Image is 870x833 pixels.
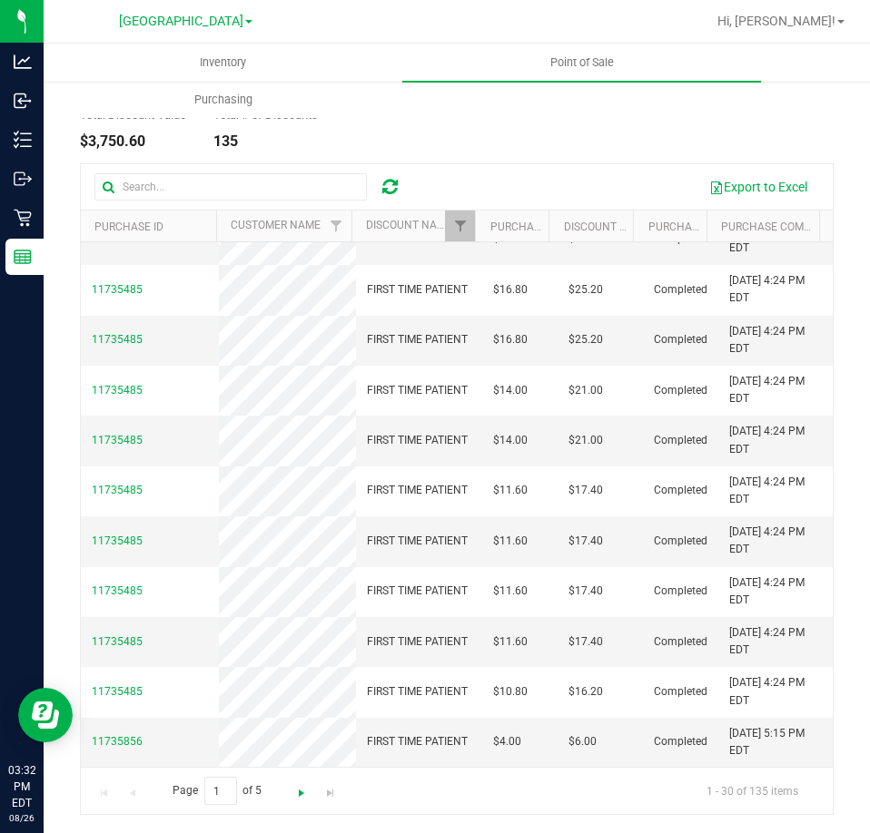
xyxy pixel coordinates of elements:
span: $11.60 [493,533,528,550]
a: Go to the last page [317,777,343,801]
a: Point of Sale [402,44,761,82]
span: Completed [654,633,707,651]
span: Completed [654,432,707,449]
span: $16.20 [568,683,603,701]
span: Completed [654,281,707,299]
span: FIRST TIME PATIENT [367,683,468,701]
span: [DATE] 4:24 PM EDT [729,674,822,709]
a: Purchase ID [94,220,163,233]
div: $3,750.60 [80,134,186,149]
span: 11735485 [92,283,143,296]
span: Completed [654,331,707,348]
a: Purchasing [44,81,402,119]
span: [DATE] 4:24 PM EDT [729,323,822,358]
span: FIRST TIME PATIENT [367,281,468,299]
inline-svg: Reports [14,248,32,266]
a: Purchase Status [648,220,746,233]
span: Completed [654,482,707,499]
span: Completed [654,683,707,701]
span: FIRST TIME PATIENT [367,382,468,399]
span: 11735485 [92,685,143,698]
span: [DATE] 4:24 PM EDT [729,574,822,609]
span: [DATE] 4:24 PM EDT [729,474,822,508]
p: 08/26 [8,811,35,825]
span: Page of 5 [157,777,277,805]
span: FIRST TIME PATIENT [367,432,468,449]
span: Completed [654,533,707,550]
a: Purchase Completed At [721,220,858,233]
span: Inventory [175,54,271,71]
p: 03:32 PM EDT [8,762,35,811]
span: Completed [654,733,707,750]
a: Discount Name [366,219,452,231]
span: $17.40 [568,633,603,651]
span: $16.80 [493,331,528,348]
span: 11735856 [92,735,143,748]
span: $17.40 [568,583,603,600]
div: Total Discount Value [80,109,186,121]
inline-svg: Inbound [14,92,32,110]
span: 11735485 [92,534,143,547]
button: Export to Excel [697,171,819,202]
input: 1 [204,777,237,805]
span: $6.00 [568,733,597,750]
span: $14.00 [493,382,528,399]
span: 11735485 [92,584,143,597]
span: 11735485 [92,384,143,397]
span: $21.00 [568,432,603,449]
span: [DATE] 4:24 PM EDT [729,624,822,659]
inline-svg: Outbound [14,170,32,188]
a: Filter [321,211,351,241]
span: FIRST TIME PATIENT [367,331,468,348]
span: 11735485 [92,434,143,446]
span: $11.60 [493,583,528,600]
span: [GEOGRAPHIC_DATA] [119,14,243,29]
span: $4.00 [493,733,521,750]
span: [DATE] 4:24 PM EDT [729,524,822,558]
span: $11.60 [493,482,528,499]
span: Hi, [PERSON_NAME]! [717,14,835,28]
span: FIRST TIME PATIENT [367,533,468,550]
a: Inventory [44,44,402,82]
a: Customer Name [231,219,321,231]
span: 1 - 30 of 135 items [692,777,813,804]
span: [DATE] 5:15 PM EDT [729,725,822,759]
span: FIRST TIME PATIENT [367,633,468,651]
input: Search... [94,173,367,201]
inline-svg: Analytics [14,53,32,71]
a: Go to the next page [289,777,315,801]
a: Filter [445,211,475,241]
span: FIRST TIME PATIENT [367,482,468,499]
span: $10.80 [493,683,528,701]
iframe: Resource center [18,688,73,742]
span: 11735485 [92,333,143,346]
span: $16.80 [493,281,528,299]
span: $25.20 [568,331,603,348]
inline-svg: Inventory [14,131,32,149]
span: Purchasing [170,92,277,108]
span: FIRST TIME PATIENT [367,733,468,750]
span: Point of Sale [526,54,638,71]
inline-svg: Retail [14,209,32,227]
span: [DATE] 4:24 PM EDT [729,373,822,407]
span: 11735485 [92,484,143,496]
span: FIRST TIME PATIENT [367,583,468,600]
span: [DATE] 4:24 PM EDT [729,423,822,457]
span: $25.20 [568,281,603,299]
div: 135 [213,134,318,149]
div: Total # of Discounts [213,109,318,121]
span: $17.40 [568,482,603,499]
span: Completed [654,583,707,600]
span: Completed [654,382,707,399]
span: $11.60 [493,633,528,651]
span: 11735485 [92,635,143,648]
span: $21.00 [568,382,603,399]
a: Discount Value [564,220,653,233]
span: [DATE] 4:24 PM EDT [729,272,822,307]
span: $17.40 [568,533,603,550]
a: Purchase Total [490,220,582,233]
span: $14.00 [493,432,528,449]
